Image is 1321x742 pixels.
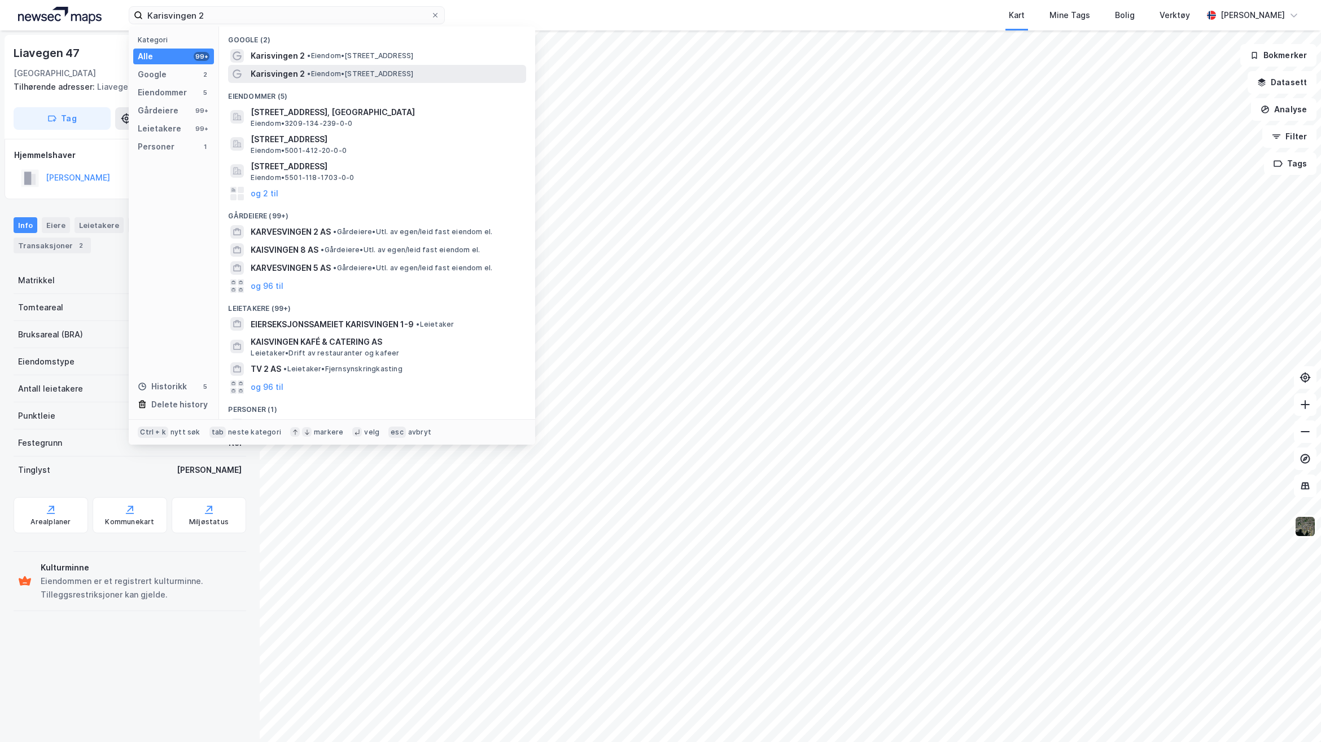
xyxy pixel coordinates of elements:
span: Eiendom • 5501-118-1703-0-0 [251,173,354,182]
div: 99+ [194,106,209,115]
div: 99+ [194,52,209,61]
iframe: Chat Widget [1265,688,1321,742]
div: Festegrunn [18,436,62,450]
div: neste kategori [228,428,281,437]
div: Eiendommer [138,86,187,99]
div: [PERSON_NAME] [177,463,242,477]
div: Google (2) [219,27,535,47]
div: Eiendomstype [18,355,75,368]
div: Kart [1009,8,1025,22]
div: Verktøy [1160,8,1190,22]
div: Google [138,68,167,81]
button: Tag [14,107,111,130]
span: Karisvingen 2 [251,49,305,63]
div: markere [314,428,343,437]
span: Tilhørende adresser: [14,82,97,91]
div: Tomteareal [18,301,63,314]
span: Leietaker [416,320,454,329]
span: [STREET_ADDRESS] [251,133,522,146]
div: 99+ [194,124,209,133]
span: TV 2 AS [251,362,281,376]
div: Leietakere [138,122,181,135]
img: logo.a4113a55bc3d86da70a041830d287a7e.svg [18,7,102,24]
div: Matrikkel [18,274,55,287]
button: Bokmerker [1240,44,1316,67]
span: Gårdeiere • Utl. av egen/leid fast eiendom el. [321,245,480,254]
span: KARVESVINGEN 2 AS [251,225,331,239]
span: Karisvingen 2 [251,67,305,81]
div: 2 [200,70,209,79]
span: • [333,264,336,272]
div: Gårdeiere [138,104,178,117]
div: Antall leietakere [18,382,83,396]
div: Arealplaner [30,517,71,526]
div: tab [209,427,226,438]
span: • [333,227,336,236]
span: Leietaker • Drift av restauranter og kafeer [251,349,399,358]
div: Liavegen 47 [14,44,82,62]
div: 1 [200,142,209,151]
div: Liavegen 47b [14,80,237,94]
button: Analyse [1251,98,1316,121]
img: 9k= [1294,516,1316,537]
span: [STREET_ADDRESS] [251,160,522,173]
div: Datasett [128,217,170,233]
div: 5 [200,88,209,97]
div: Miljøstatus [189,517,229,526]
div: [GEOGRAPHIC_DATA] [14,67,96,80]
span: Gårdeiere • Utl. av egen/leid fast eiendom el. [333,227,492,236]
div: Delete history [151,398,208,411]
div: Personer [138,140,174,153]
div: Eiendommer (5) [219,83,535,103]
span: Leietaker • Fjernsynskringkasting [283,365,402,374]
button: og 96 til [251,380,283,394]
div: Tinglyst [18,463,50,477]
div: Eiere [42,217,70,233]
div: Mine Tags [1049,8,1090,22]
span: KARVESVINGEN 5 AS [251,261,331,275]
div: esc [388,427,406,438]
div: Alle [138,50,153,63]
div: velg [364,428,379,437]
span: Eiendom • 5001-412-20-0-0 [251,146,347,155]
div: Gårdeiere (99+) [219,203,535,223]
input: Søk på adresse, matrikkel, gårdeiere, leietakere eller personer [143,7,431,24]
div: Transaksjoner [14,238,91,253]
button: og 2 til [251,187,278,200]
div: Historikk [138,380,187,393]
div: 2 [75,240,86,251]
div: Leietakere (99+) [219,295,535,315]
div: Kontrollprogram for chat [1265,688,1321,742]
div: [PERSON_NAME] [1221,8,1285,22]
div: avbryt [408,428,431,437]
button: Datasett [1248,71,1316,94]
div: Info [14,217,37,233]
div: nytt søk [170,428,200,437]
div: Personer (1) [219,396,535,416]
div: 5 [200,382,209,391]
span: Gårdeiere • Utl. av egen/leid fast eiendom el. [333,264,492,273]
div: Bolig [1115,8,1135,22]
div: Kategori [138,36,214,44]
span: KAISVINGEN KAFÉ & CATERING AS [251,335,522,349]
div: Eiendommen er et registrert kulturminne. Tilleggsrestriksjoner kan gjelde. [41,574,242,601]
div: Kommunekart [105,517,154,526]
div: Hjemmelshaver [14,148,246,162]
span: KAISVINGEN 8 AS [251,243,318,257]
span: Eiendom • [STREET_ADDRESS] [307,51,413,60]
span: • [307,69,310,78]
div: Ctrl + k [138,427,168,438]
div: Punktleie [18,409,55,423]
span: EIERSEKSJONSSAMEIET KARISVINGEN 1-9 [251,318,414,331]
span: • [307,51,310,60]
button: Filter [1262,125,1316,148]
span: Eiendom • [STREET_ADDRESS] [307,69,413,78]
button: og 96 til [251,279,283,293]
span: • [321,245,324,254]
div: Leietakere [75,217,124,233]
div: Bruksareal (BRA) [18,328,83,341]
div: Kulturminne [41,561,242,574]
span: Eiendom • 3209-134-239-0-0 [251,119,352,128]
span: • [416,320,419,328]
span: • [283,365,287,373]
